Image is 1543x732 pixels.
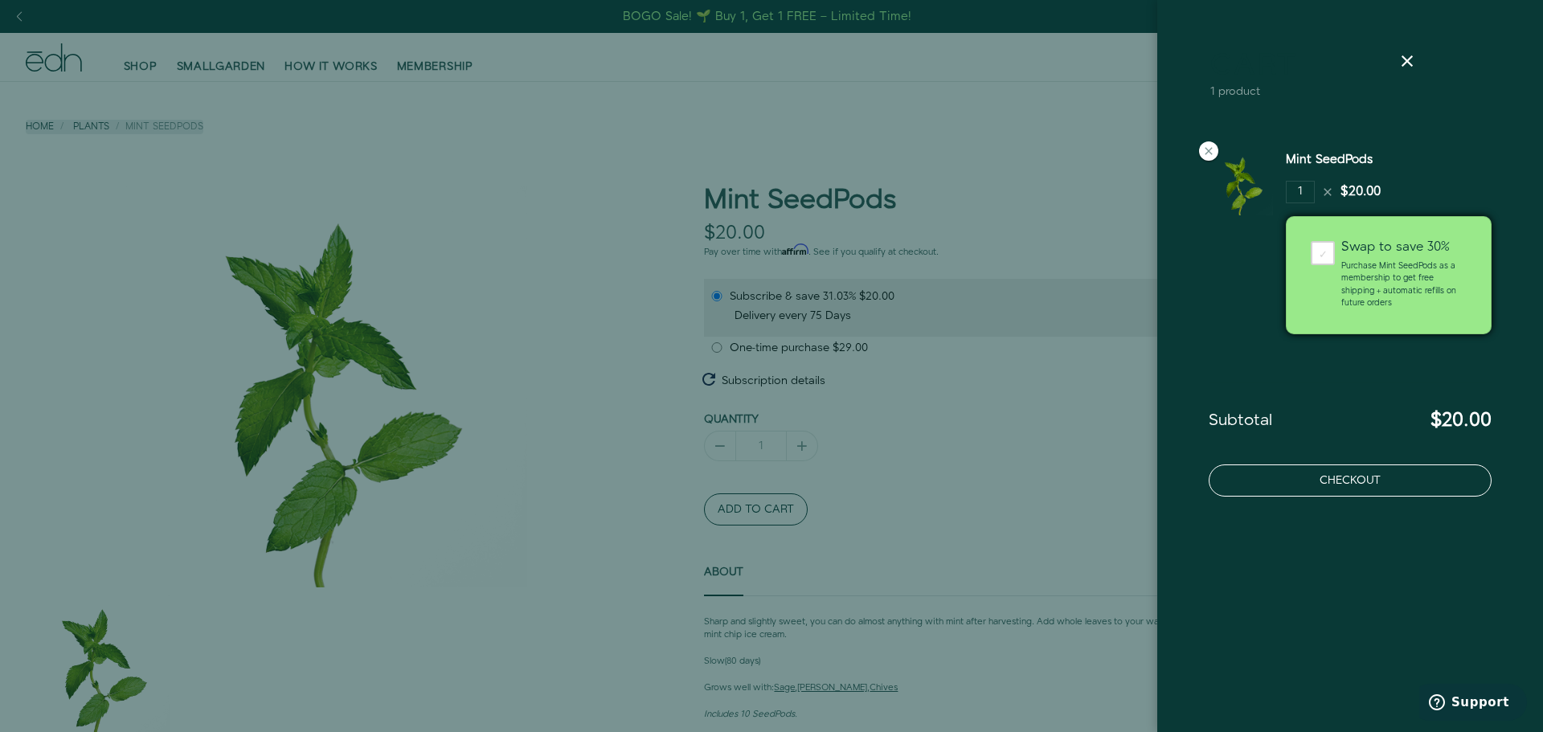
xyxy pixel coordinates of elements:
[1419,684,1527,724] iframe: Opens a widget where you can find more information
[1209,464,1492,497] button: Checkout
[1210,51,1299,80] a: Cart
[1218,84,1260,100] span: product
[1341,260,1467,309] p: Purchase Mint SeedPods as a membership to get free shipping + automatic refills on future orders
[1209,151,1273,215] img: Mint SeedPods
[1286,151,1373,168] a: Mint SeedPods
[1430,407,1492,434] span: $20.00
[1340,183,1381,202] div: $20.00
[1210,84,1215,100] span: 1
[1209,411,1272,431] span: Subtotal
[1311,241,1335,265] div: ✓
[1341,241,1467,254] div: Swap to save 30%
